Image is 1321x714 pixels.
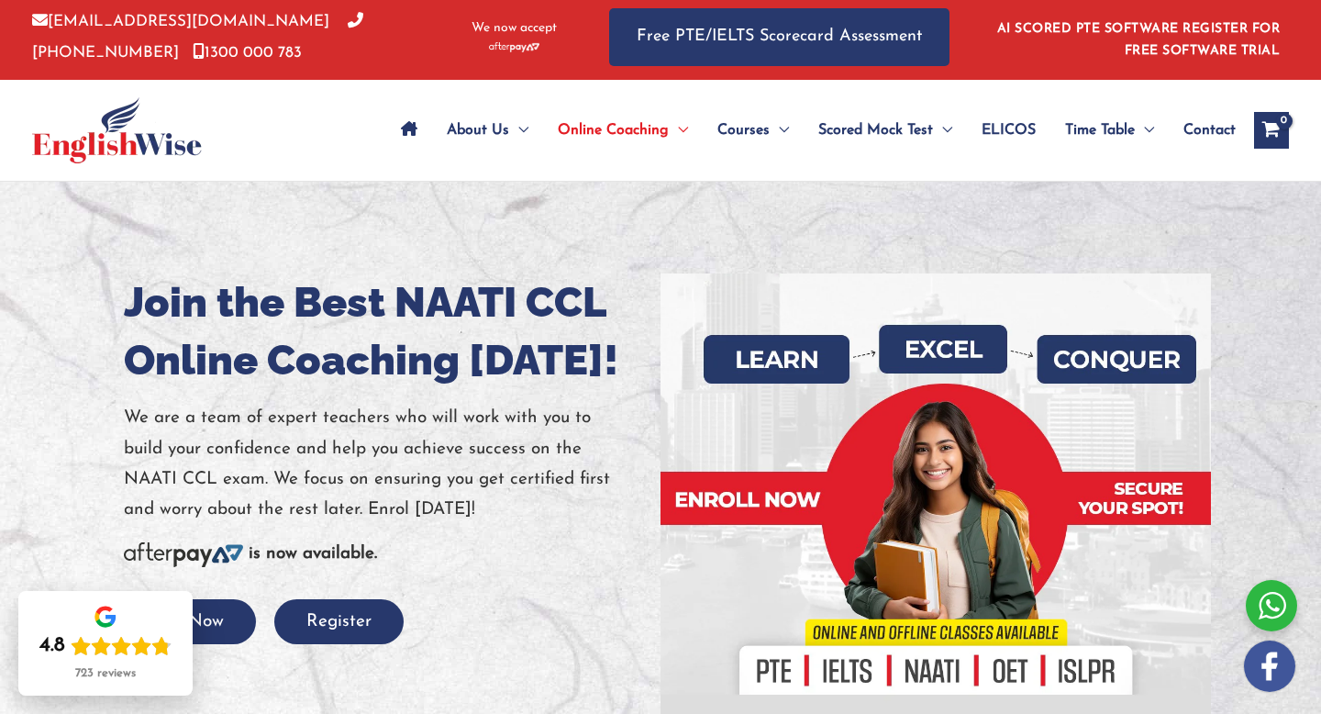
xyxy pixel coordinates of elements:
img: Afterpay-Logo [489,42,539,52]
a: View Shopping Cart, empty [1254,112,1289,149]
span: Menu Toggle [770,98,789,162]
span: Courses [717,98,770,162]
p: We are a team of expert teachers who will work with you to build your confidence and help you ach... [124,403,647,525]
a: 1300 000 783 [193,45,302,61]
h1: Join the Best NAATI CCL Online Coaching [DATE]! [124,273,647,389]
nav: Site Navigation: Main Menu [386,98,1236,162]
a: Contact [1169,98,1236,162]
b: is now available. [249,545,377,563]
div: Rating: 4.8 out of 5 [39,633,172,659]
a: About UsMenu Toggle [432,98,543,162]
div: 4.8 [39,633,65,659]
span: Menu Toggle [1135,98,1154,162]
a: [PHONE_NUMBER] [32,14,363,60]
div: 723 reviews [75,666,136,681]
span: We now accept [472,19,557,38]
span: Menu Toggle [669,98,688,162]
span: Menu Toggle [509,98,528,162]
a: [EMAIL_ADDRESS][DOMAIN_NAME] [32,14,329,29]
span: Contact [1183,98,1236,162]
span: Menu Toggle [933,98,952,162]
a: Register [274,613,404,630]
aside: Header Widget 1 [986,7,1289,67]
a: AI SCORED PTE SOFTWARE REGISTER FOR FREE SOFTWARE TRIAL [997,22,1281,58]
a: ELICOS [967,98,1050,162]
span: Time Table [1065,98,1135,162]
span: About Us [447,98,509,162]
img: Afterpay-Logo [124,542,243,567]
a: Online CoachingMenu Toggle [543,98,703,162]
a: CoursesMenu Toggle [703,98,804,162]
span: Online Coaching [558,98,669,162]
span: Scored Mock Test [818,98,933,162]
a: Scored Mock TestMenu Toggle [804,98,967,162]
span: ELICOS [982,98,1036,162]
img: cropped-ew-logo [32,97,202,163]
a: Time TableMenu Toggle [1050,98,1169,162]
img: white-facebook.png [1244,641,1295,692]
button: Register [274,599,404,644]
a: Free PTE/IELTS Scorecard Assessment [609,8,949,66]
